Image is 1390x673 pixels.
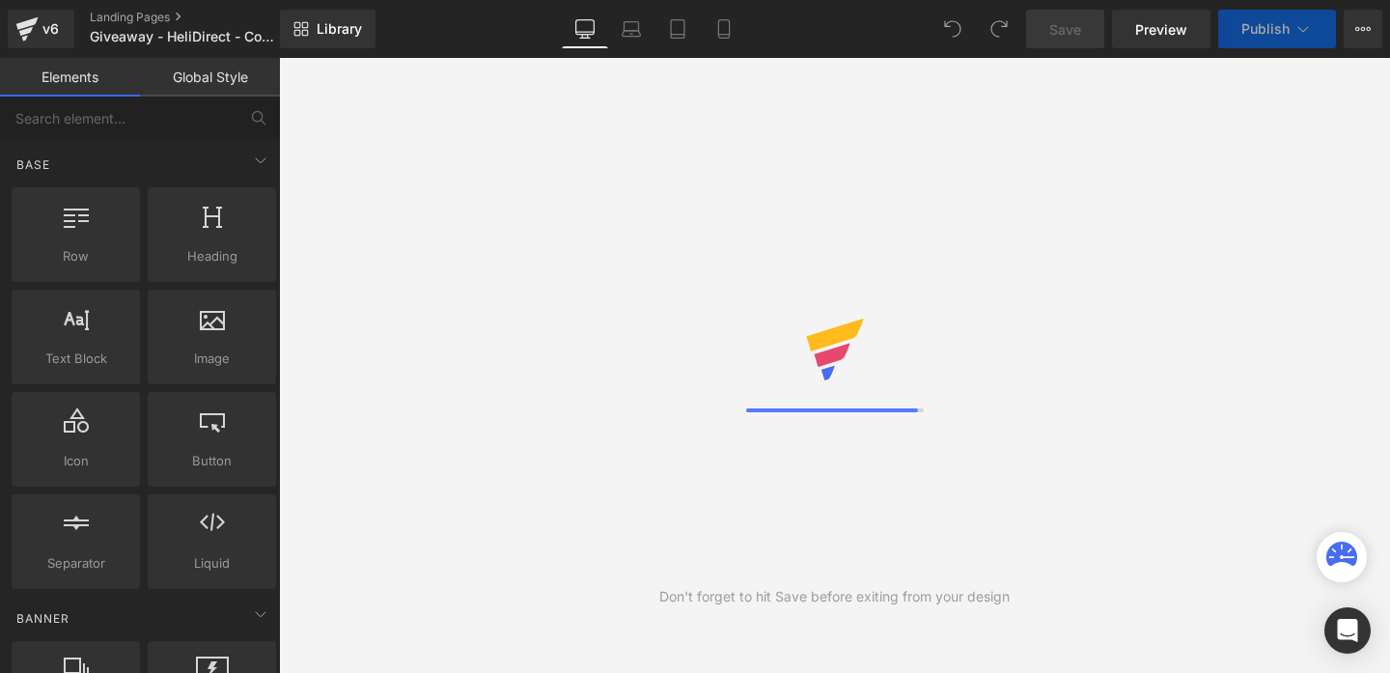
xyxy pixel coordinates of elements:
[701,10,747,48] a: Mobile
[17,553,134,574] span: Separator
[14,609,71,628] span: Banner
[17,349,134,369] span: Text Block
[317,20,362,38] span: Library
[1218,10,1336,48] button: Publish
[140,58,280,97] a: Global Style
[90,10,312,25] a: Landing Pages
[1324,607,1371,654] div: Open Intercom Messenger
[933,10,972,48] button: Undo
[1135,19,1187,40] span: Preview
[654,10,701,48] a: Tablet
[1049,19,1081,40] span: Save
[90,29,275,44] span: Giveaway - HeliDirect - Combove
[153,553,270,574] span: Liquid
[153,349,270,369] span: Image
[1344,10,1382,48] button: More
[1241,21,1290,37] span: Publish
[280,10,375,48] a: New Library
[8,10,74,48] a: v6
[17,451,134,471] span: Icon
[608,10,654,48] a: Laptop
[14,155,52,174] span: Base
[562,10,608,48] a: Desktop
[153,451,270,471] span: Button
[1112,10,1210,48] a: Preview
[659,586,1010,607] div: Don't forget to hit Save before exiting from your design
[980,10,1018,48] button: Redo
[17,246,134,266] span: Row
[39,16,63,42] div: v6
[153,246,270,266] span: Heading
